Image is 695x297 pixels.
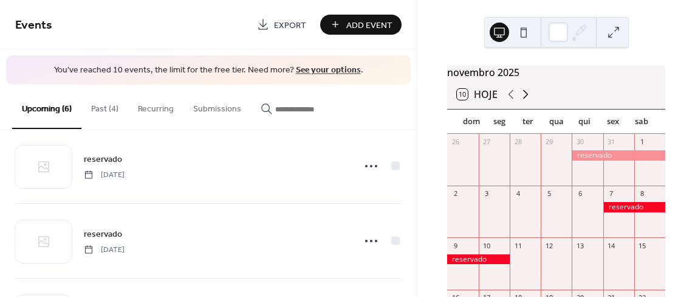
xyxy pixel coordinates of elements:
div: 26 [451,138,460,147]
button: Recurring [128,85,183,128]
span: reservado [84,153,122,166]
div: 2 [451,189,460,198]
div: reservado [447,254,509,265]
div: 6 [575,189,584,198]
div: 27 [482,138,491,147]
button: Upcoming (6) [12,85,81,129]
div: 14 [607,241,616,250]
div: sex [599,110,628,134]
span: Events [15,13,52,37]
div: sab [627,110,656,134]
div: 28 [513,138,522,147]
div: 29 [544,138,553,147]
div: 12 [544,241,553,250]
div: 15 [638,241,647,250]
div: reservado [603,202,665,212]
a: See your options [296,62,361,79]
div: 7 [607,189,616,198]
span: [DATE] [84,169,125,180]
div: novembro 2025 [447,65,665,80]
span: [DATE] [84,244,125,255]
a: reservado [84,152,122,166]
div: ter [514,110,543,134]
div: 11 [513,241,522,250]
div: 13 [575,241,584,250]
div: seg [485,110,514,134]
button: Submissions [183,85,251,128]
a: reservado [84,227,122,241]
div: qui [570,110,599,134]
div: 5 [544,189,553,198]
div: 31 [607,138,616,147]
div: 3 [482,189,491,198]
div: 30 [575,138,584,147]
a: Export [248,15,315,35]
div: dom [457,110,485,134]
span: You've reached 10 events, the limit for the free tier. Need more? . [18,65,399,77]
div: 4 [513,189,522,198]
div: 9 [451,241,460,250]
div: 8 [638,189,647,198]
button: 10Hoje [453,86,502,103]
div: 10 [482,241,491,250]
div: 1 [638,138,647,147]
span: reservado [84,228,122,240]
div: reservado [572,150,665,161]
span: Export [274,19,306,32]
button: Past (4) [81,85,128,128]
div: qua [542,110,570,134]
